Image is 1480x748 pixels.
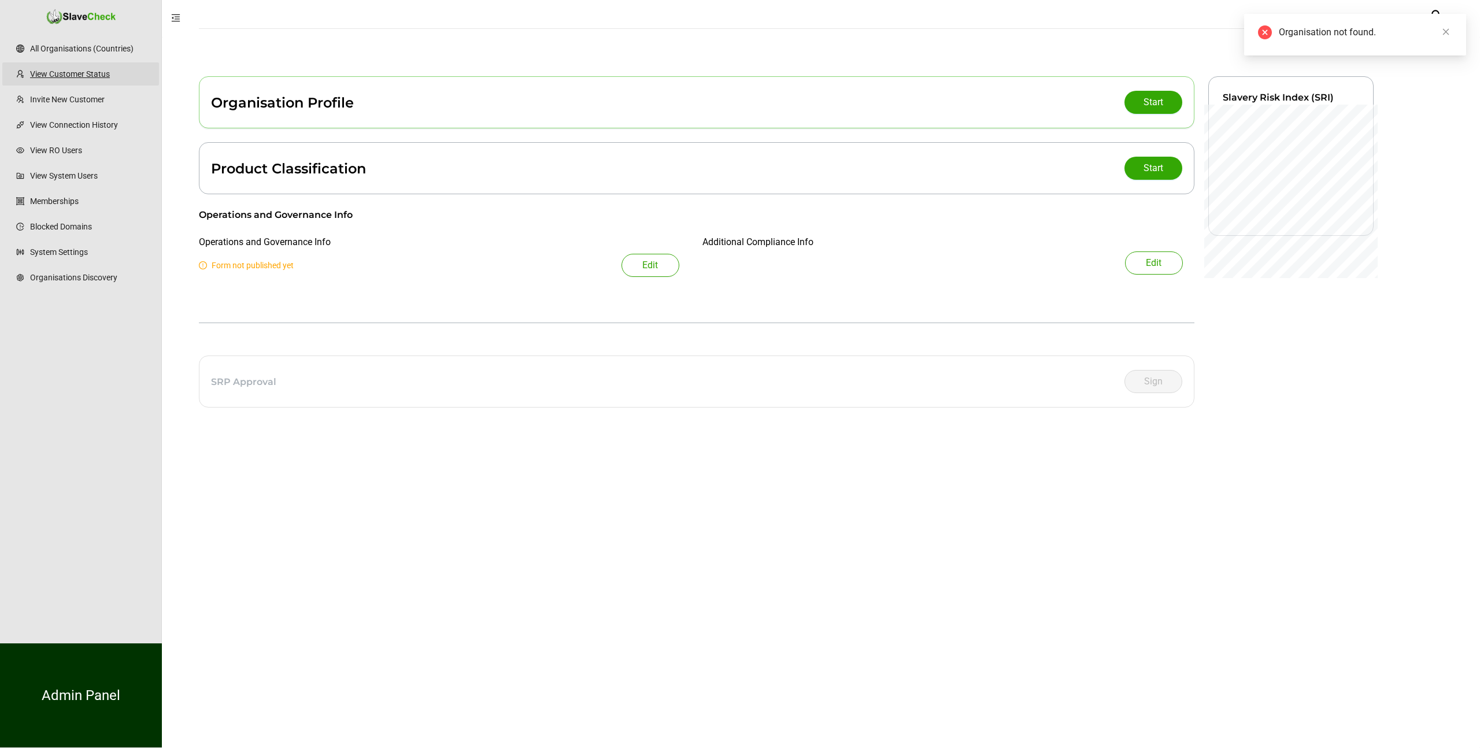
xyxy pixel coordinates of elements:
[30,266,150,289] a: Organisations Discovery
[30,113,150,136] a: View Connection History
[1442,28,1450,36] span: close
[30,139,150,162] a: View RO Users
[1125,251,1183,275] button: Edit
[30,215,150,238] a: Blocked Domains
[702,235,813,249] div: Additional Compliance Info
[1223,91,1359,105] div: Slavery Risk Index (SRI)
[642,258,658,272] span: Edit
[621,254,679,277] button: Edit
[199,261,294,270] span: Form not published yet
[30,37,150,60] a: All Organisations (Countries)
[1124,91,1182,114] button: Start
[30,164,150,187] a: View System Users
[1144,161,1163,175] span: Start
[30,88,150,111] a: Invite New Customer
[1124,370,1182,393] button: Sign
[211,94,354,111] div: Organisation Profile
[1144,95,1163,109] span: Start
[171,13,180,23] span: menu-fold
[1429,9,1442,23] span: user
[30,240,150,264] a: System Settings
[1279,25,1452,39] div: Organisation not found.
[199,261,207,269] span: exclamation-circle
[1146,256,1161,270] span: Edit
[30,62,150,86] a: View Customer Status
[199,208,1183,222] div: Operations and Governance Info
[1258,25,1272,39] span: close-circle
[211,160,366,177] div: Product Classification
[1124,157,1182,180] button: Start
[1440,25,1452,38] a: Close
[30,190,150,213] a: Memberships
[199,235,331,249] div: Operations and Governance Info
[211,376,276,387] div: SRP Approval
